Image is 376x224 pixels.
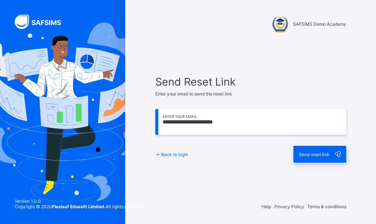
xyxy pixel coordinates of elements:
span: Send reset link [299,152,329,157]
span: Help [261,204,271,209]
span: Privacy Policy [274,204,304,209]
span: Send Reset Link [155,75,346,88]
span: Terms & conditions [307,204,346,209]
span: Copyright © 2020 All rights reserved. [15,204,144,209]
span: Enter your email to send the reset link [155,91,232,97]
a: Back to login [155,152,188,157]
strong: Flexisaf Edusoft Limited. [52,204,106,209]
img: SAFSIMS Logo [15,15,70,29]
span: SAFSIMS Demo Academy [293,21,346,27]
img: SAFSIMS Demo Academy [271,15,289,33]
span: Version 1.0.0 [15,198,144,204]
span: Back to login [161,152,188,157]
